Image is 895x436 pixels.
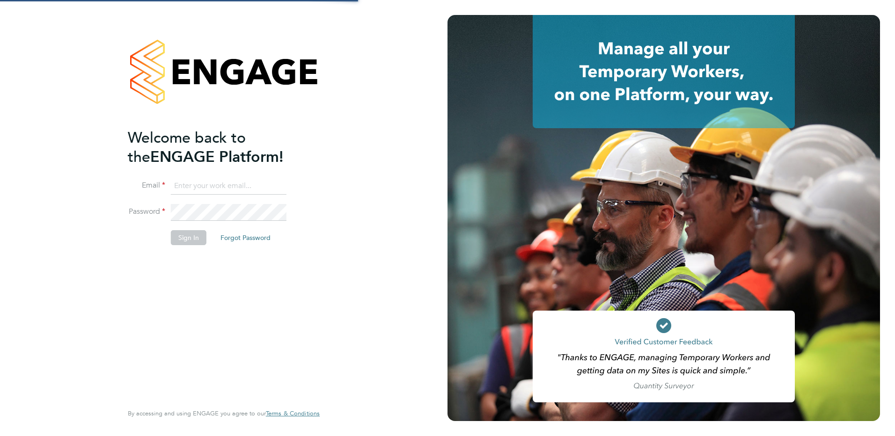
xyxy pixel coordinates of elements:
[128,207,165,217] label: Password
[128,129,246,166] span: Welcome back to the
[171,178,286,195] input: Enter your work email...
[128,128,310,167] h2: ENGAGE Platform!
[266,410,320,417] a: Terms & Conditions
[128,409,320,417] span: By accessing and using ENGAGE you agree to our
[171,230,206,245] button: Sign In
[128,181,165,190] label: Email
[213,230,278,245] button: Forgot Password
